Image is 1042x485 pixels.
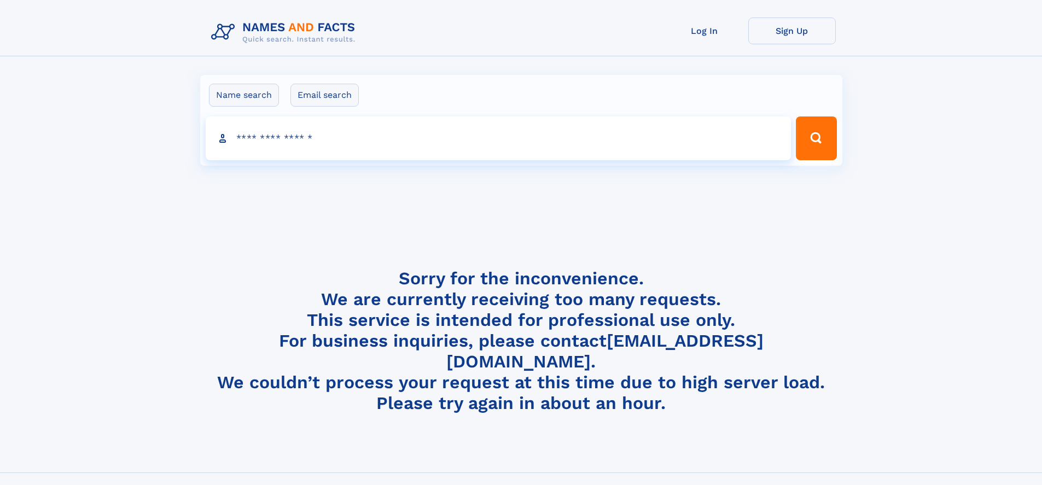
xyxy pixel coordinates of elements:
[290,84,359,107] label: Email search
[748,17,836,44] a: Sign Up
[207,17,364,47] img: Logo Names and Facts
[661,17,748,44] a: Log In
[446,330,764,372] a: [EMAIL_ADDRESS][DOMAIN_NAME]
[206,116,791,160] input: search input
[207,268,836,414] h4: Sorry for the inconvenience. We are currently receiving too many requests. This service is intend...
[796,116,836,160] button: Search Button
[209,84,279,107] label: Name search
